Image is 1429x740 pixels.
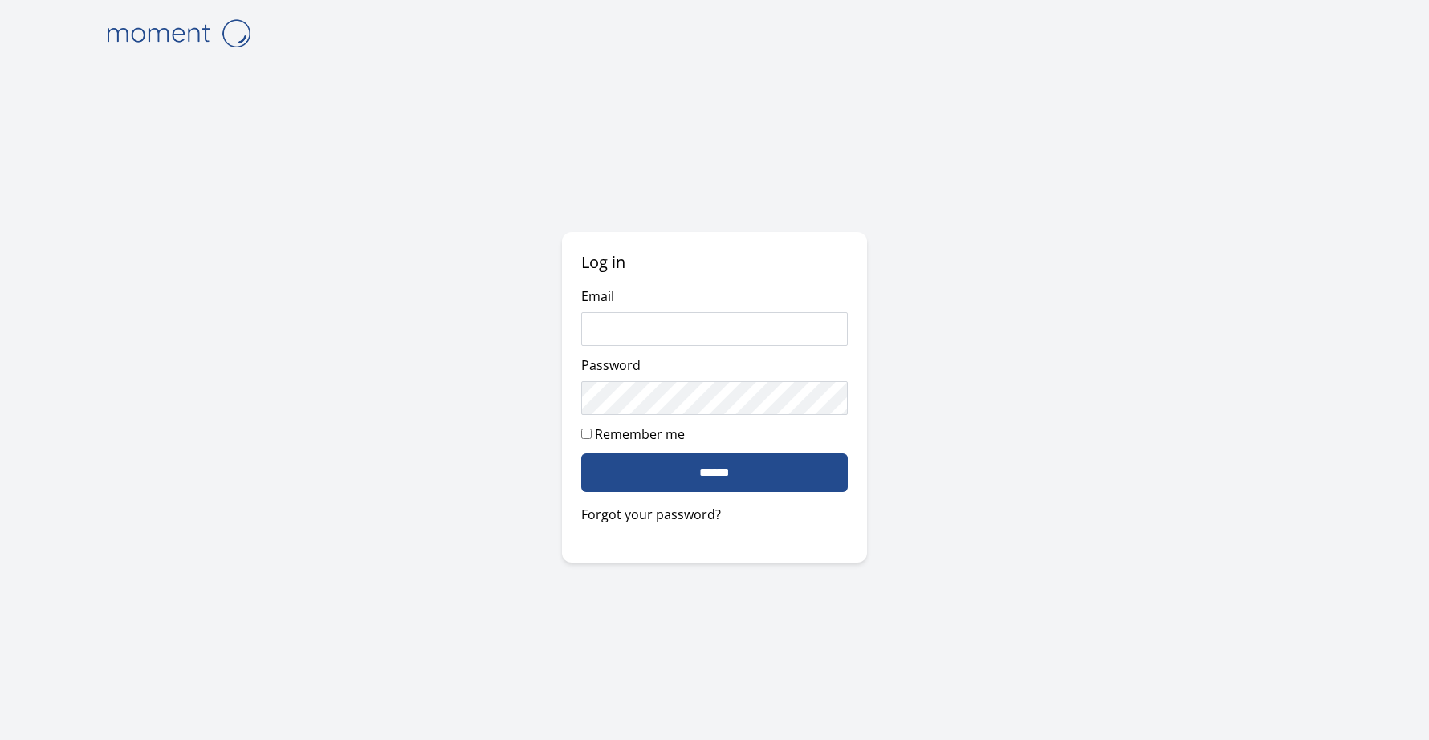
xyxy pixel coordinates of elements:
label: Email [581,287,614,305]
label: Remember me [595,425,685,443]
label: Password [581,356,641,374]
h2: Log in [581,251,848,274]
img: logo-4e3dc11c47720685a147b03b5a06dd966a58ff35d612b21f08c02c0306f2b779.png [98,13,259,54]
a: Forgot your password? [581,505,848,524]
